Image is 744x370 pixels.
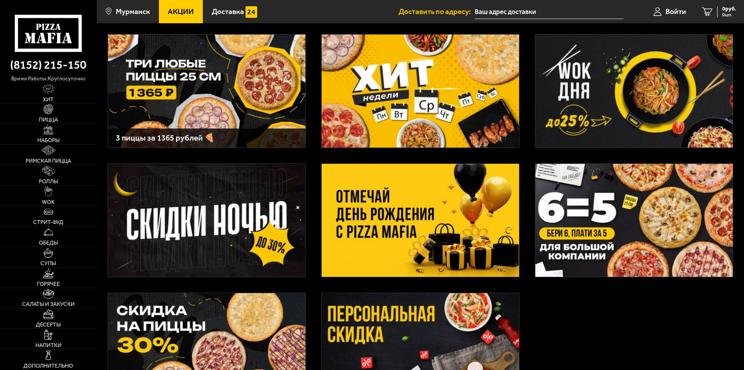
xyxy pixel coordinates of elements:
span: Акции [168,8,194,15]
span: Войти [666,8,686,15]
span: Супы [40,261,56,266]
span: Дополнительно [23,363,73,369]
span: Доставить по адресу: [399,8,475,15]
span: Пицца [39,117,58,123]
input: Ваш адрес доставки [475,5,624,19]
span: Доставка [212,8,244,15]
span: Салаты и закуски [22,302,75,307]
span: WOK [42,200,55,205]
span: Стрит-фуд [33,220,63,225]
span: Десерты [36,322,61,328]
span: Мурманск [116,8,150,15]
span: Горячее [37,281,60,287]
span: Хит [43,97,54,102]
span: Обеды [39,240,58,246]
span: Римская пицца [26,158,71,164]
h3: 3 пиццы за 1365 рублей 🍕 [116,134,298,142]
span: 0 руб. [722,6,736,12]
img: 15daf4d41897b9f0e9f617042186c801.svg [246,6,257,18]
span: Роллы [39,179,58,184]
span: 0 шт. [722,12,736,17]
a: 3 пиццы за 1365 рублей 🍕 [108,34,306,148]
span: Наборы [37,138,59,143]
span: Напитки [35,343,61,348]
